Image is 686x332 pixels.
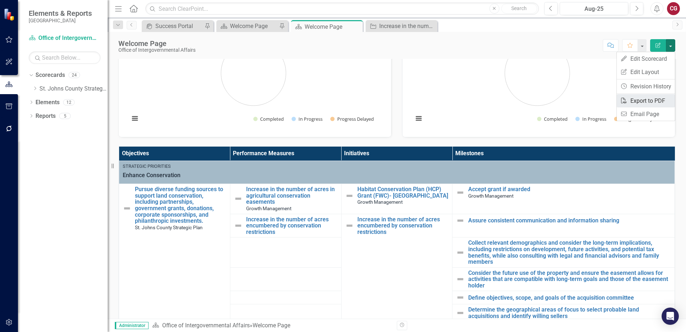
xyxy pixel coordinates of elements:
[468,240,671,265] a: Collect relevant demographics and consider the long-term implications, including restrictions on ...
[246,206,291,211] span: Growth Management
[367,22,436,31] a: Increase in the number of acres encumbered by conservation restrictions
[662,308,679,325] div: Open Intercom Messenger
[456,293,465,302] img: Not Defined
[452,214,675,238] td: Double-Click to Edit Right Click for Context Menu
[123,204,131,213] img: Not Defined
[537,116,568,122] button: Show Completed
[36,112,56,120] a: Reports
[69,72,80,78] div: 24
[292,116,323,122] button: Show In Progress
[452,304,675,322] td: Double-Click to Edit Right Click for Context Menu
[59,113,71,119] div: 5
[29,34,100,42] a: Office of Intergovernmental Affairs
[468,193,513,199] span: Growth Management
[468,306,671,319] a: Determine the geographical areas of focus to select probable land acquisitions and identify willi...
[39,85,108,93] a: St. Johns County Strategic Plan
[468,186,671,193] a: Accept grant if awarded
[29,9,92,18] span: Elements & Reports
[130,114,140,124] button: View chart menu, Chart
[36,98,60,107] a: Elements
[617,94,675,107] a: Export to PDF
[617,65,675,79] a: Edit Layout
[135,225,203,230] span: St. Johns County Strategic Plan
[126,22,384,130] div: Chart. Highcharts interactive chart.
[218,22,277,31] a: Welcome Page
[357,199,403,205] span: Growth Management
[617,80,675,93] a: Revision History
[155,22,203,31] div: Success Portal
[410,22,668,130] div: Chart. Highcharts interactive chart.
[456,216,465,225] img: Not Defined
[501,4,537,14] button: Search
[511,5,527,11] span: Search
[345,221,354,230] img: Not Defined
[456,275,465,283] img: Not Defined
[456,188,465,197] img: Not Defined
[452,238,675,267] td: Double-Click to Edit Right Click for Context Menu
[123,163,671,170] div: Strategic Priorities
[230,22,277,31] div: Welcome Page
[119,161,675,184] td: Double-Click to Edit
[575,116,606,122] button: Show In Progress
[341,184,452,214] td: Double-Click to Edit Right Click for Context Menu
[29,51,100,64] input: Search Below...
[452,267,675,291] td: Double-Click to Edit Right Click for Context Menu
[246,216,338,235] a: Increase in the number of acres encumbered by conservation restrictions
[4,8,16,21] img: ClearPoint Strategy
[144,22,203,31] a: Success Portal
[560,2,628,15] button: Aug-25
[118,40,196,47] div: Welcome Page
[452,291,675,304] td: Double-Click to Edit Right Click for Context Menu
[617,107,675,121] a: Email Page
[667,2,680,15] button: CG
[36,71,65,79] a: Scorecards
[305,22,361,31] div: Welcome Page
[345,192,354,200] img: Not Defined
[63,99,75,105] div: 12
[234,221,243,230] img: Not Defined
[162,322,250,329] a: Office of Intergovernmental Affairs
[126,22,381,130] svg: Interactive chart
[330,116,375,122] button: Show Progress Delayed
[468,270,671,289] a: Consider the future use of the property and ensure the easement allows for activities that are co...
[29,18,92,23] small: [GEOGRAPHIC_DATA]
[253,322,290,329] div: Welcome Page
[468,295,671,301] a: Define objectives, scope, and goals of the acquisition committee
[614,116,658,122] button: Show Progress Delayed
[246,186,338,205] a: Increase in the number of acres in agricultural conservation easements
[123,171,671,180] span: Enhance Conservation
[468,217,671,224] a: Assure consistent communication and information sharing
[414,114,424,124] button: View chart menu, Chart
[452,184,675,214] td: Double-Click to Edit Right Click for Context Menu
[379,22,436,31] div: Increase in the number of acres encumbered by conservation restrictions
[357,186,449,199] a: Habitat Conservation Plan (HCP) Grant (FWC)- [GEOGRAPHIC_DATA]
[135,186,226,224] a: Pursue diverse funding sources to support land conservation, including partnerships, government g...
[230,214,341,238] td: Double-Click to Edit Right Click for Context Menu
[152,322,391,330] div: »
[357,216,449,235] a: Increase in the number of acres encumbered by conservation restrictions
[253,116,284,122] button: Show Completed
[115,322,149,329] span: Administrator
[456,248,465,257] img: Not Defined
[456,309,465,317] img: Not Defined
[230,184,341,214] td: Double-Click to Edit Right Click for Context Menu
[234,194,243,203] img: Not Defined
[410,22,665,130] svg: Interactive chart
[118,47,196,53] div: Office of Intergovernmental Affairs
[562,5,626,13] div: Aug-25
[145,3,539,15] input: Search ClearPoint...
[617,52,675,65] a: Edit Scorecard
